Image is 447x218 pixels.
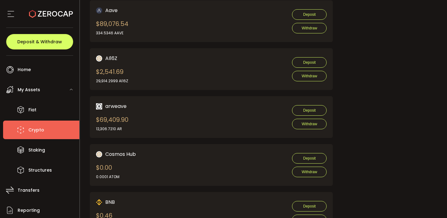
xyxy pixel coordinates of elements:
span: Reporting [18,206,40,215]
span: Fiat [28,105,36,114]
img: bnb_bsc_portfolio.png [96,199,102,205]
span: Transfers [18,186,40,195]
span: Deposit [303,12,316,17]
div: $2,541.69 [96,67,128,84]
button: Deposit & Withdraw [6,34,73,49]
img: ar_portfolio.png [96,103,102,109]
span: Withdraw [302,170,317,174]
div: $89,076.54 [96,19,128,36]
span: Cosmos Hub [105,150,136,158]
span: Deposit [303,60,316,65]
button: Deposit [292,105,327,116]
div: $0.00 [96,163,119,180]
button: Withdraw [292,167,327,177]
div: 29,914.2999 AI16Z [96,78,128,84]
span: Withdraw [302,122,317,126]
span: Home [18,65,31,74]
img: zuPXiwguUFiBOIQyqLOiXsnnNitlx7q4LCwEbLHADjIpTka+Lip0HH8D0VTrd02z+wEAAAAASUVORK5CYII= [96,151,102,157]
span: Structures [28,166,52,175]
button: Withdraw [292,71,327,81]
div: $69,409.90 [96,115,128,132]
button: Deposit [292,201,327,212]
span: Withdraw [302,74,317,78]
span: arweave [105,102,127,110]
span: BNB [105,198,115,206]
span: Withdraw [302,26,317,30]
div: 0.0001 ATOM [96,174,119,180]
iframe: Chat Widget [309,10,447,218]
span: Aave [105,6,118,14]
span: Staking [28,146,45,155]
span: Deposit [303,108,316,113]
button: Deposit [292,153,327,164]
button: Withdraw [292,119,327,129]
img: zuPXiwguUFiBOIQyqLOiXsnnNitlx7q4LCwEbLHADjIpTka+Lip0HH8D0VTrd02z+wEAAAAASUVORK5CYII= [96,55,102,62]
span: My Assets [18,85,40,94]
button: Withdraw [292,23,327,33]
button: Deposit [292,57,327,68]
div: 12,306.7210 AR [96,126,128,132]
img: aave_portfolio.png [96,7,102,14]
span: Deposit [303,204,316,208]
span: Crypto [28,126,44,135]
div: 334.5346 AAVE [96,30,128,36]
span: AI16Z [105,54,117,62]
span: Deposit & Withdraw [17,40,62,44]
button: Deposit [292,9,327,20]
span: Deposit [303,156,316,160]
